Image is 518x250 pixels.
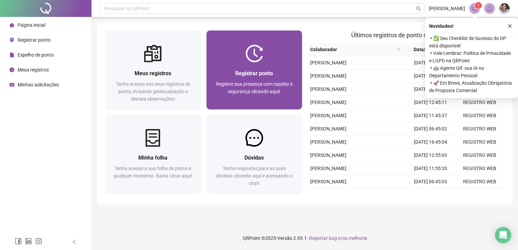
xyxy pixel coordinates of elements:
[105,30,201,109] a: Meus registrosTenha acesso aos seus registros de ponto, incluindo geolocalização e demais observa...
[116,81,190,102] span: Tenha acesso aos seus registros de ponto, incluindo geolocalização e demais observações!
[310,73,346,79] span: [PERSON_NAME]
[406,56,455,69] td: [DATE] 12:05:16
[455,109,504,122] td: REGISTRO WEB
[310,86,346,92] span: [PERSON_NAME]
[18,37,51,43] span: Registrar ponto
[455,136,504,149] td: REGISTRO WEB
[403,43,451,56] th: Data/Hora
[18,52,54,58] span: Espelho de ponto
[472,5,478,12] span: notification
[406,96,455,109] td: [DATE] 12:45:11
[406,175,455,188] td: [DATE] 06:45:03
[310,46,394,53] span: Colaborador
[216,81,293,94] span: Registre sua presença com rapidez e segurança clicando aqui!
[455,175,504,188] td: REGISTRO WEB
[114,166,192,179] span: Tenha acesso a sua folha de ponto a qualquer momento. Basta clicar aqui!
[429,79,514,94] span: ⚬ 🚀 Em Breve, Atualização Obrigatória de Proposta Comercial
[310,139,346,145] span: [PERSON_NAME]
[138,154,167,161] span: Minha folha
[455,188,504,202] td: REGISTRO WEB
[455,162,504,175] td: REGISTRO WEB
[105,115,201,194] a: Minha folhaTenha acesso a sua folha de ponto a qualquer momento. Basta clicar aqui!
[395,44,402,55] span: search
[235,70,273,77] span: Registrar ponto
[310,126,346,131] span: [PERSON_NAME]
[35,238,42,245] span: instagram
[310,60,346,65] span: [PERSON_NAME]
[406,188,455,202] td: [DATE] 16:45:03
[9,82,14,87] span: schedule
[455,96,504,109] td: REGISTRO WEB
[406,69,455,83] td: [DATE] 07:00:06
[92,226,518,250] footer: QRPoint © 2025 - 2.93.1 -
[429,49,514,64] span: ⚬ Vale Lembrar: Política de Privacidade e LGPD na QRPoint
[429,5,465,12] span: [PERSON_NAME]
[495,227,511,243] div: Open Intercom Messenger
[216,166,293,186] span: Tenha respostas para as suas dúvidas clicando aqui e acessando o chat!
[397,47,401,51] span: search
[507,24,512,28] span: close
[477,3,480,8] span: 1
[310,179,346,184] span: [PERSON_NAME]
[475,2,482,9] sup: 1
[18,82,59,87] span: Minhas solicitações
[72,239,77,244] span: left
[429,22,454,30] span: Novidades !
[206,115,302,194] a: DúvidasTenha respostas para as suas dúvidas clicando aqui e acessando o chat!
[406,46,443,53] span: Data/Hora
[455,122,504,136] td: REGISTRO WEB
[15,238,22,245] span: facebook
[9,38,14,42] span: environment
[406,162,455,175] td: [DATE] 11:55:20
[310,166,346,171] span: [PERSON_NAME]
[406,109,455,122] td: [DATE] 11:45:37
[310,152,346,158] span: [PERSON_NAME]
[309,235,367,241] span: Reportar bug e/ou melhoria
[406,83,455,96] td: [DATE] 16:46:09
[416,6,421,11] span: search
[135,70,171,77] span: Meus registros
[406,122,455,136] td: [DATE] 06:45:02
[9,67,14,72] span: clock-circle
[206,30,302,109] a: Registrar pontoRegistre sua presença com rapidez e segurança clicando aqui!
[310,113,346,118] span: [PERSON_NAME]
[499,3,510,14] img: 84046
[9,23,14,27] span: home
[25,238,32,245] span: linkedin
[277,235,292,241] span: Versão
[18,67,49,72] span: Meus registros
[18,22,45,28] span: Página inicial
[486,5,493,12] span: bell
[351,32,461,39] span: Últimos registros de ponto sincronizados
[9,53,14,57] span: file
[455,149,504,162] td: REGISTRO WEB
[406,149,455,162] td: [DATE] 12:55:03
[429,64,514,79] span: ⚬ 🤖 Agente QR: sua IA no Departamento Pessoal
[406,136,455,149] td: [DATE] 16:45:04
[310,100,346,105] span: [PERSON_NAME]
[429,35,514,49] span: ⚬ ✅ Seu Checklist de Sucesso do DP está disponível
[244,154,264,161] span: Dúvidas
